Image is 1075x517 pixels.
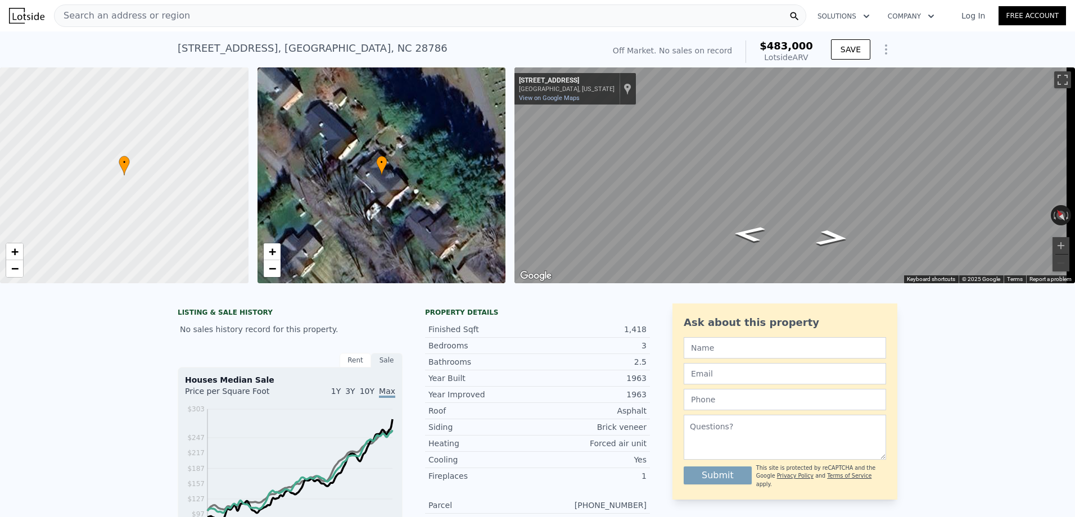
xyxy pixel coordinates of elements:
[519,76,615,85] div: [STREET_ADDRESS]
[268,244,275,258] span: +
[879,6,943,26] button: Company
[537,438,647,449] div: Forced air unit
[537,454,647,465] div: Yes
[331,387,341,396] span: 1Y
[684,389,886,410] input: Phone
[340,353,371,368] div: Rent
[999,6,1066,25] a: Free Account
[345,387,355,396] span: 3Y
[827,473,871,479] a: Terms of Service
[185,386,290,403] div: Price per Square Foot
[376,156,387,175] div: •
[425,308,650,317] div: Property details
[268,261,275,275] span: −
[624,83,631,95] a: Show location on map
[802,226,862,250] path: Go Southeast, Azalea Dr
[428,438,537,449] div: Heating
[187,480,205,488] tspan: $157
[537,421,647,433] div: Brick veneer
[187,405,205,413] tspan: $303
[379,387,395,398] span: Max
[428,324,537,335] div: Finished Sqft
[719,222,779,246] path: Go Northwest, Azalea Dr
[428,356,537,368] div: Bathrooms
[428,340,537,351] div: Bedrooms
[1051,205,1057,225] button: Rotate counterclockwise
[264,260,281,277] a: Zoom out
[428,421,537,433] div: Siding
[371,353,403,368] div: Sale
[537,373,647,384] div: 1963
[756,464,886,488] div: This site is protected by reCAPTCHA and the Google and apply.
[514,67,1075,283] div: Map
[428,405,537,416] div: Roof
[831,39,870,60] button: SAVE
[613,45,732,56] div: Off Market. No sales on record
[360,387,374,396] span: 10Y
[517,269,554,283] img: Google
[187,465,205,473] tspan: $187
[519,94,580,102] a: View on Google Maps
[428,373,537,384] div: Year Built
[264,243,281,260] a: Zoom in
[777,473,814,479] a: Privacy Policy
[9,8,44,24] img: Lotside
[6,260,23,277] a: Zoom out
[1054,71,1071,88] button: Toggle fullscreen view
[760,40,813,52] span: $483,000
[537,356,647,368] div: 2.5
[684,315,886,330] div: Ask about this property
[1065,205,1072,225] button: Rotate clockwise
[537,340,647,351] div: 3
[684,466,752,484] button: Submit
[6,243,23,260] a: Zoom in
[187,449,205,457] tspan: $217
[537,324,647,335] div: 1,418
[519,85,615,93] div: [GEOGRAPHIC_DATA], [US_STATE]
[1007,276,1023,282] a: Terms
[962,276,1000,282] span: © 2025 Google
[537,405,647,416] div: Asphalt
[178,40,448,56] div: [STREET_ADDRESS] , [GEOGRAPHIC_DATA] , NC 28786
[11,261,19,275] span: −
[875,38,897,61] button: Show Options
[119,157,130,167] span: •
[55,9,190,22] span: Search an address or region
[537,470,647,482] div: 1
[537,389,647,400] div: 1963
[1051,205,1070,226] button: Reset the view
[1053,255,1069,271] button: Zoom out
[1029,276,1072,282] a: Report a problem
[517,269,554,283] a: Open this area in Google Maps (opens a new window)
[187,434,205,442] tspan: $247
[684,337,886,359] input: Name
[428,500,537,511] div: Parcel
[948,10,999,21] a: Log In
[684,363,886,384] input: Email
[1053,237,1069,254] button: Zoom in
[185,374,395,386] div: Houses Median Sale
[537,500,647,511] div: [PHONE_NUMBER]
[178,319,403,339] div: No sales history record for this property.
[428,389,537,400] div: Year Improved
[514,67,1075,283] div: Street View
[428,470,537,482] div: Fireplaces
[428,454,537,465] div: Cooling
[11,244,19,258] span: +
[119,156,130,175] div: •
[178,308,403,319] div: LISTING & SALE HISTORY
[760,52,813,63] div: Lotside ARV
[187,495,205,503] tspan: $127
[376,157,387,167] span: •
[808,6,879,26] button: Solutions
[907,275,955,283] button: Keyboard shortcuts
